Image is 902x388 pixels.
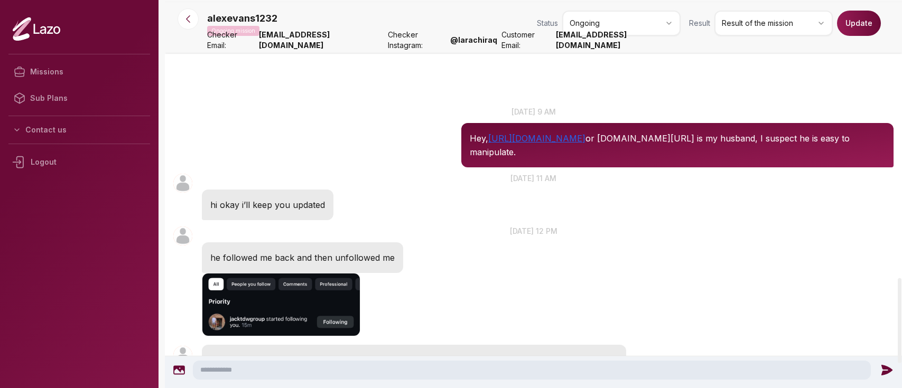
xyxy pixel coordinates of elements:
[165,173,902,184] p: [DATE] 11 am
[210,353,618,367] p: btw where is he based? so i could say that maybe i saw him somewhere just to start the conversation
[388,30,446,51] span: Checker Instagram:
[207,26,259,36] p: Ongoing mission
[207,11,277,26] p: alexevans1232
[488,133,585,144] a: [URL][DOMAIN_NAME]
[537,18,558,29] span: Status
[8,120,150,139] button: Contact us
[837,11,881,36] button: Update
[556,30,681,51] strong: [EMAIL_ADDRESS][DOMAIN_NAME]
[259,30,384,51] strong: [EMAIL_ADDRESS][DOMAIN_NAME]
[8,85,150,111] a: Sub Plans
[207,30,255,51] span: Checker Email:
[165,106,902,117] p: [DATE] 9 am
[165,225,902,236] p: [DATE] 12 pm
[8,59,150,85] a: Missions
[450,35,497,45] strong: @ larachiraq
[501,30,552,51] span: Customer Email:
[8,148,150,176] div: Logout
[689,18,710,29] span: Result
[470,131,885,159] p: Hey, or [DOMAIN_NAME][URL] is my husband, I suspect he is easy to manipulate.
[173,346,192,365] img: User avatar
[210,251,395,264] p: he followed me back and then unfollowed me
[210,198,325,212] p: hi okay i’ll keep you updated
